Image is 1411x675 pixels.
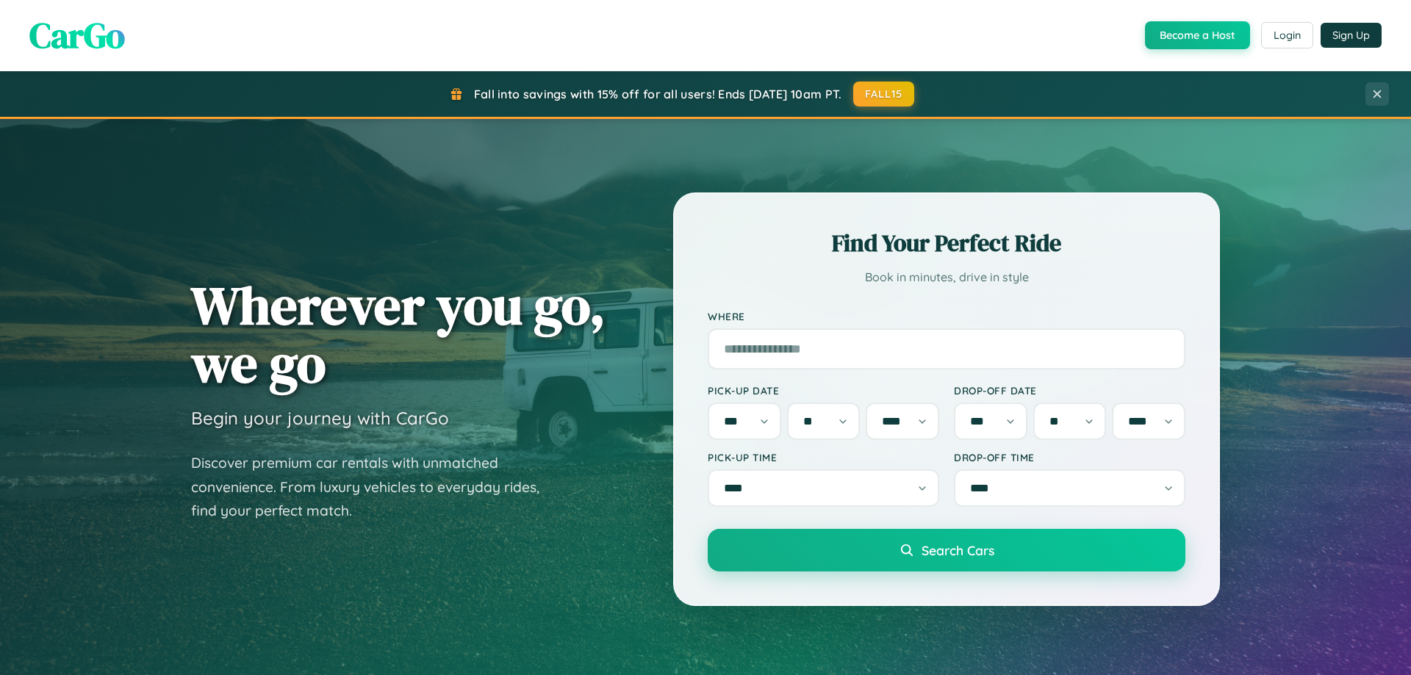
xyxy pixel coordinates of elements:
button: FALL15 [853,82,915,107]
label: Pick-up Date [708,384,939,397]
p: Book in minutes, drive in style [708,267,1185,288]
h1: Wherever you go, we go [191,276,606,392]
span: Fall into savings with 15% off for all users! Ends [DATE] 10am PT. [474,87,842,101]
span: Search Cars [922,542,994,558]
h2: Find Your Perfect Ride [708,227,1185,259]
span: CarGo [29,11,125,59]
label: Pick-up Time [708,451,939,463]
button: Sign Up [1321,23,1382,48]
label: Drop-off Time [954,451,1185,463]
h3: Begin your journey with CarGo [191,407,449,429]
label: Where [708,310,1185,322]
button: Become a Host [1145,21,1250,49]
p: Discover premium car rentals with unmatched convenience. From luxury vehicles to everyday rides, ... [191,451,559,523]
button: Search Cars [708,529,1185,571]
button: Login [1261,22,1313,48]
label: Drop-off Date [954,384,1185,397]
